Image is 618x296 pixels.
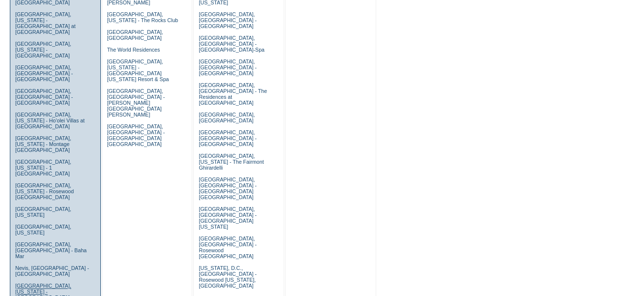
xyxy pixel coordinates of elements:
a: [GEOGRAPHIC_DATA], [GEOGRAPHIC_DATA] - [GEOGRAPHIC_DATA]-Spa [199,35,264,53]
a: [GEOGRAPHIC_DATA], [US_STATE] - 1 [GEOGRAPHIC_DATA] [15,159,71,177]
a: [GEOGRAPHIC_DATA], [GEOGRAPHIC_DATA] - [PERSON_NAME][GEOGRAPHIC_DATA][PERSON_NAME] [107,88,165,118]
a: [GEOGRAPHIC_DATA], [GEOGRAPHIC_DATA] - [GEOGRAPHIC_DATA] [199,129,256,147]
a: [GEOGRAPHIC_DATA], [GEOGRAPHIC_DATA] - [GEOGRAPHIC_DATA] [15,64,73,82]
a: [GEOGRAPHIC_DATA], [GEOGRAPHIC_DATA] - [GEOGRAPHIC_DATA] [GEOGRAPHIC_DATA] [199,177,256,200]
a: The World Residences [107,47,160,53]
a: [GEOGRAPHIC_DATA], [GEOGRAPHIC_DATA] - [GEOGRAPHIC_DATA] [199,11,256,29]
a: [GEOGRAPHIC_DATA], [US_STATE] - [GEOGRAPHIC_DATA] [US_STATE] Resort & Spa [107,59,169,82]
a: [GEOGRAPHIC_DATA], [US_STATE] - Rosewood [GEOGRAPHIC_DATA] [15,182,74,200]
a: [GEOGRAPHIC_DATA], [US_STATE] - The Rocks Club [107,11,178,23]
a: [US_STATE], D.C., [GEOGRAPHIC_DATA] - Rosewood [US_STATE], [GEOGRAPHIC_DATA] [199,265,256,289]
a: [GEOGRAPHIC_DATA], [GEOGRAPHIC_DATA] - [GEOGRAPHIC_DATA] [GEOGRAPHIC_DATA] [107,123,165,147]
a: [GEOGRAPHIC_DATA], [US_STATE] - Montage [GEOGRAPHIC_DATA] [15,135,71,153]
a: [GEOGRAPHIC_DATA], [GEOGRAPHIC_DATA] - The Residences at [GEOGRAPHIC_DATA] [199,82,267,106]
a: [GEOGRAPHIC_DATA], [GEOGRAPHIC_DATA] - [GEOGRAPHIC_DATA] [US_STATE] [199,206,256,230]
a: [GEOGRAPHIC_DATA], [GEOGRAPHIC_DATA] - [GEOGRAPHIC_DATA] [199,59,256,76]
a: [GEOGRAPHIC_DATA], [GEOGRAPHIC_DATA] - Baha Mar [15,241,87,259]
a: [GEOGRAPHIC_DATA], [GEOGRAPHIC_DATA] [107,29,163,41]
a: [GEOGRAPHIC_DATA], [US_STATE] - [GEOGRAPHIC_DATA] at [GEOGRAPHIC_DATA] [15,11,76,35]
a: [GEOGRAPHIC_DATA], [US_STATE] - The Fairmont Ghirardelli [199,153,264,171]
a: [GEOGRAPHIC_DATA], [US_STATE] [15,206,71,218]
a: [GEOGRAPHIC_DATA], [GEOGRAPHIC_DATA] [199,112,255,123]
a: [GEOGRAPHIC_DATA], [US_STATE] - Ho'olei Villas at [GEOGRAPHIC_DATA] [15,112,85,129]
a: [GEOGRAPHIC_DATA], [US_STATE] [15,224,71,236]
a: [GEOGRAPHIC_DATA], [GEOGRAPHIC_DATA] - Rosewood [GEOGRAPHIC_DATA] [199,236,256,259]
a: Nevis, [GEOGRAPHIC_DATA] - [GEOGRAPHIC_DATA] [15,265,89,277]
a: [GEOGRAPHIC_DATA], [US_STATE] - [GEOGRAPHIC_DATA] [15,41,71,59]
a: [GEOGRAPHIC_DATA], [GEOGRAPHIC_DATA] - [GEOGRAPHIC_DATA] [15,88,73,106]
